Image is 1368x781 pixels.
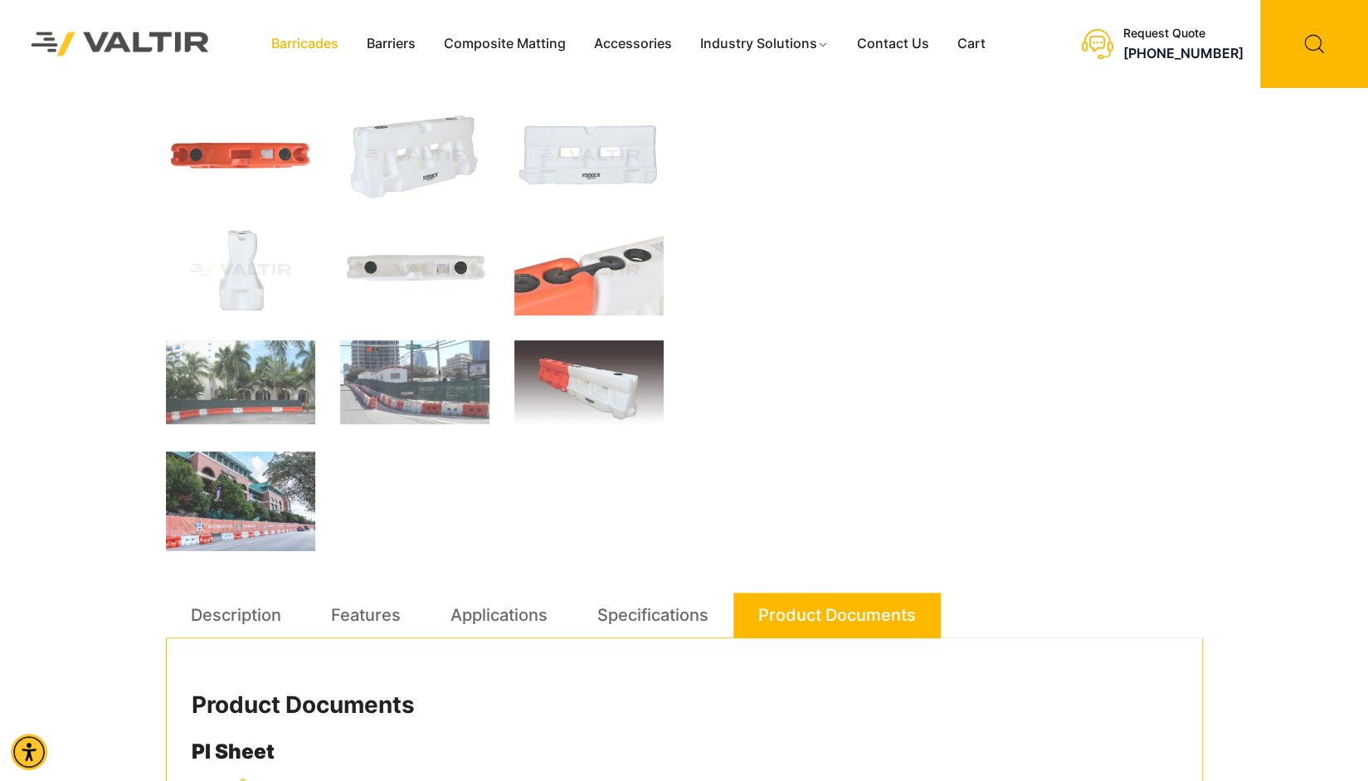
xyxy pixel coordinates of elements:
[514,340,664,427] img: A segmented traffic barrier featuring orange and white sections, designed for road safety and del...
[166,340,315,424] img: A construction area with orange and white barriers, surrounded by palm trees and a building in th...
[514,111,664,201] img: A white plastic barrier with two rectangular openings, featuring the brand name "Yodock" and a logo.
[11,734,47,770] div: Accessibility Menu
[166,226,315,315] img: A white plastic container with a unique shape, likely used for storage or dispensing liquids.
[430,32,580,56] a: Composite Matting
[843,32,943,56] a: Contact Us
[597,593,708,637] a: Specifications
[1123,27,1244,41] div: Request Quote
[192,740,275,764] strong: PI Sheet
[192,691,1177,720] h2: Product Documents
[450,593,548,637] a: Applications
[580,32,686,56] a: Accessories
[943,32,1000,56] a: Cart
[340,111,489,201] img: A white plastic barrier with a textured surface, designed for traffic control or safety purposes.
[191,593,281,637] a: Description
[257,32,353,56] a: Barricades
[166,452,315,551] img: A view of Minute Maid Park with a barrier displaying "Houston Astros" and a Texas flag, surrounde...
[166,111,315,201] img: An orange plastic dock float with two circular openings and a rectangular label on top.
[1123,45,1244,61] a: call (888) 496-3625
[12,13,228,75] img: Valtir Rentals
[340,226,489,315] img: A white plastic tank with two black caps and a label on the side, viewed from above.
[340,340,489,424] img: Construction site with traffic barriers, green fencing, and a street sign for Nueces St. in an ur...
[514,226,664,315] img: Close-up of two connected plastic containers, one orange and one white, featuring black caps and ...
[353,32,430,56] a: Barriers
[758,593,916,637] a: Product Documents
[331,593,401,637] a: Features
[686,32,843,56] a: Industry Solutions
